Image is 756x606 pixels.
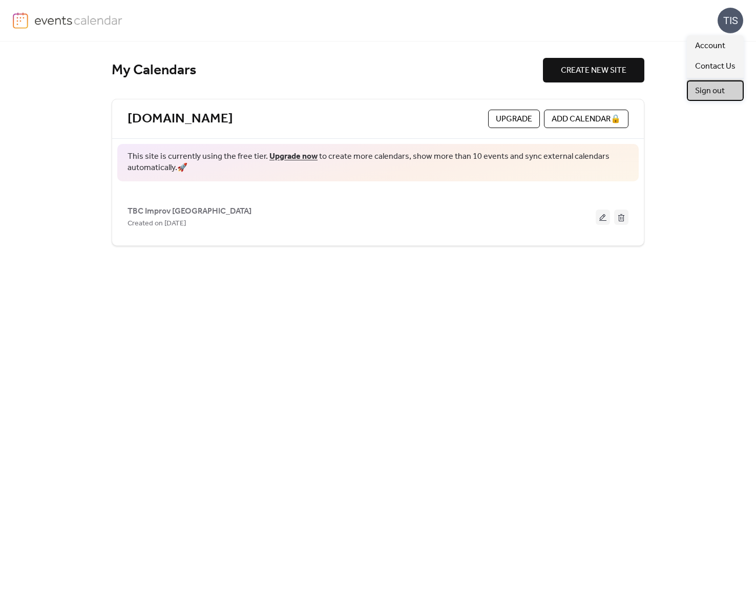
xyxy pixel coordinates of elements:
div: My Calendars [112,61,543,79]
img: logo-type [34,12,123,28]
a: [DOMAIN_NAME] [128,111,233,128]
span: Sign out [695,85,725,97]
div: TIS [718,8,743,33]
a: Account [687,35,744,56]
a: Contact Us [687,56,744,76]
img: logo [13,12,28,29]
button: Upgrade [488,110,540,128]
span: CREATE NEW SITE [561,65,626,77]
span: This site is currently using the free tier. to create more calendars, show more than 10 events an... [128,151,628,174]
span: Upgrade [496,113,532,126]
span: Account [695,40,725,52]
a: TBC Improv [GEOGRAPHIC_DATA] [128,208,251,214]
span: Contact Us [695,60,736,73]
span: Created on [DATE] [128,218,186,230]
span: TBC Improv [GEOGRAPHIC_DATA] [128,205,251,218]
a: Upgrade now [269,149,318,164]
button: CREATE NEW SITE [543,58,644,82]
